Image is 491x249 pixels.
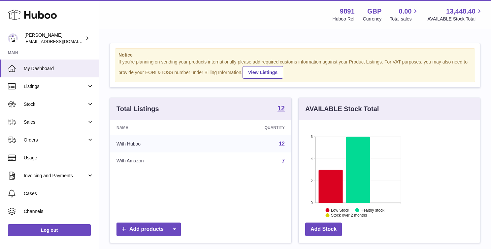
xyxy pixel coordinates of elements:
th: Quantity [209,120,291,135]
strong: GBP [367,7,381,16]
a: Log out [8,224,91,236]
text: Low Stock [331,208,349,212]
a: 7 [282,158,285,164]
div: [PERSON_NAME] [24,32,84,45]
a: 0.00 Total sales [390,7,419,22]
strong: 9891 [340,7,355,16]
div: Currency [363,16,382,22]
span: AVAILABLE Stock Total [427,16,483,22]
a: Add products [116,223,181,236]
strong: Notice [118,52,472,58]
span: My Dashboard [24,65,94,72]
span: Sales [24,119,87,125]
span: 0.00 [399,7,412,16]
h3: Total Listings [116,104,159,113]
div: If you're planning on sending your products internationally please add required customs informati... [118,59,472,79]
text: 6 [311,135,312,139]
span: Cases [24,190,94,197]
span: Invoicing and Payments [24,173,87,179]
span: Usage [24,155,94,161]
h3: AVAILABLE Stock Total [305,104,379,113]
a: 12 [278,105,285,113]
a: Add Stock [305,223,342,236]
text: 0 [311,201,312,205]
div: Huboo Ref [333,16,355,22]
span: 13,448.40 [446,7,475,16]
text: 2 [311,179,312,183]
span: Listings [24,83,87,90]
text: 4 [311,157,312,161]
span: Stock [24,101,87,107]
text: Healthy stock [361,208,385,212]
th: Name [110,120,209,135]
img: ro@thebitterclub.co.uk [8,33,18,43]
span: [EMAIL_ADDRESS][DOMAIN_NAME] [24,39,97,44]
span: Channels [24,208,94,215]
span: Orders [24,137,87,143]
a: View Listings [243,66,283,79]
span: Total sales [390,16,419,22]
strong: 12 [278,105,285,111]
a: 13,448.40 AVAILABLE Stock Total [427,7,483,22]
text: Stock over 2 months [331,213,367,218]
a: 12 [279,141,285,146]
td: With Amazon [110,152,209,170]
td: With Huboo [110,135,209,152]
